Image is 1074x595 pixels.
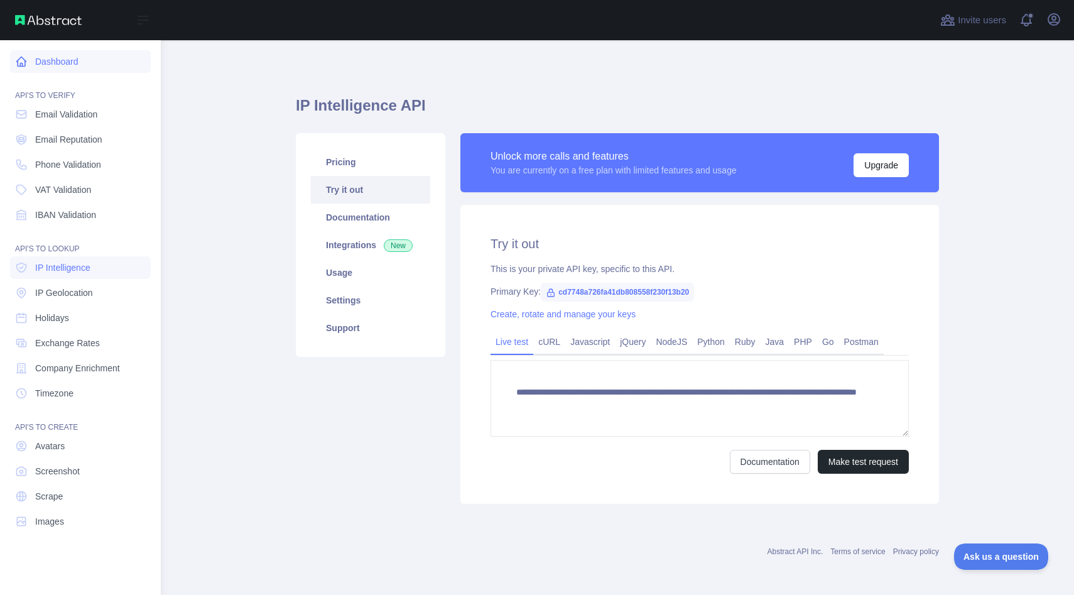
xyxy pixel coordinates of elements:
[789,332,817,352] a: PHP
[730,332,761,352] a: Ruby
[491,164,737,177] div: You are currently on a free plan with limited features and usage
[10,50,151,73] a: Dashboard
[10,407,151,432] div: API'S TO CREATE
[311,148,430,176] a: Pricing
[35,209,96,221] span: IBAN Validation
[954,543,1049,570] iframe: Toggle Customer Support
[839,332,884,352] a: Postman
[35,158,101,171] span: Phone Validation
[311,314,430,342] a: Support
[651,332,692,352] a: NodeJS
[35,490,63,503] span: Scrape
[311,259,430,287] a: Usage
[384,239,413,252] span: New
[10,485,151,508] a: Scrape
[35,515,64,528] span: Images
[830,547,885,556] a: Terms of service
[10,128,151,151] a: Email Reputation
[311,231,430,259] a: Integrations New
[10,307,151,329] a: Holidays
[491,235,909,253] h2: Try it out
[10,281,151,304] a: IP Geolocation
[311,176,430,204] a: Try it out
[10,460,151,483] a: Screenshot
[15,15,82,25] img: Abstract API
[491,332,533,352] a: Live test
[10,75,151,101] div: API'S TO VERIFY
[311,204,430,231] a: Documentation
[35,362,120,374] span: Company Enrichment
[938,10,1009,30] button: Invite users
[10,178,151,201] a: VAT Validation
[615,332,651,352] a: jQuery
[10,256,151,279] a: IP Intelligence
[10,332,151,354] a: Exchange Rates
[768,547,823,556] a: Abstract API Inc.
[311,287,430,314] a: Settings
[35,183,91,196] span: VAT Validation
[10,382,151,405] a: Timezone
[35,387,73,400] span: Timezone
[35,337,100,349] span: Exchange Rates
[817,332,839,352] a: Go
[565,332,615,352] a: Javascript
[761,332,789,352] a: Java
[10,357,151,379] a: Company Enrichment
[296,96,939,126] h1: IP Intelligence API
[818,450,909,474] button: Make test request
[10,510,151,533] a: Images
[692,332,730,352] a: Python
[10,435,151,457] a: Avatars
[35,465,80,478] span: Screenshot
[10,103,151,126] a: Email Validation
[35,261,90,274] span: IP Intelligence
[10,229,151,254] div: API'S TO LOOKUP
[491,149,737,164] div: Unlock more calls and features
[491,309,636,319] a: Create, rotate and manage your keys
[958,13,1006,28] span: Invite users
[854,153,909,177] button: Upgrade
[491,263,909,275] div: This is your private API key, specific to this API.
[35,312,69,324] span: Holidays
[10,153,151,176] a: Phone Validation
[533,332,565,352] a: cURL
[35,133,102,146] span: Email Reputation
[893,547,939,556] a: Privacy policy
[730,450,810,474] a: Documentation
[491,285,909,298] div: Primary Key:
[35,108,97,121] span: Email Validation
[35,440,65,452] span: Avatars
[10,204,151,226] a: IBAN Validation
[35,287,93,299] span: IP Geolocation
[541,283,694,302] span: cd7748a726fa41db808558f230f13b20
